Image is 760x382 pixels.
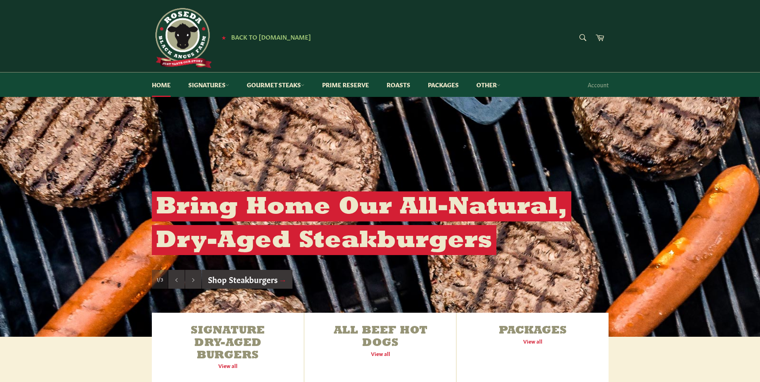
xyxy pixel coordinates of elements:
[152,191,571,255] h2: Bring Home Our All-Natural, Dry-Aged Steakburgers
[239,72,312,97] a: Gourmet Steaks
[314,72,377,97] a: Prime Reserve
[144,72,179,97] a: Home
[157,276,163,283] span: 1/3
[152,270,168,289] div: Slide 1, current
[180,72,237,97] a: Signatures
[279,273,287,285] span: →
[420,72,467,97] a: Packages
[231,32,311,41] span: Back to [DOMAIN_NAME]
[584,73,613,97] a: Account
[168,270,185,289] button: Previous slide
[185,270,202,289] button: Next slide
[152,8,212,68] img: Roseda Beef
[379,72,418,97] a: Roasts
[468,72,508,97] a: Other
[202,270,293,289] a: Shop Steakburgers
[218,34,311,40] a: ★ Back to [DOMAIN_NAME]
[222,34,226,40] span: ★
